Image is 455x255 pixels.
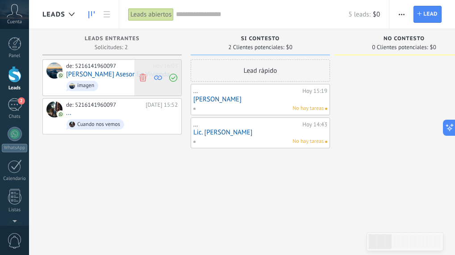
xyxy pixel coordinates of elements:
span: 0 Clientes potenciales: [372,45,428,50]
span: Solicitudes: 2 [95,45,128,50]
span: No hay tareas [292,105,324,113]
a: [PERSON_NAME] Asesor En Vivienda Vertical [66,71,178,78]
div: Lead rápido [191,59,330,82]
div: imagen [77,83,94,89]
span: 2 Clientes potenciales: [228,45,284,50]
span: $0 [286,45,292,50]
a: Lista [99,6,114,23]
div: de: 5216141960097 [66,63,150,70]
span: $0 [430,45,436,50]
a: Lead [413,6,442,23]
a: Leads [84,6,99,23]
a: [PERSON_NAME] [193,96,327,103]
img: com.amocrm.amocrmwa.svg [58,111,64,117]
div: de: 5216141960097 [66,101,142,109]
div: Panel [2,53,28,59]
div: Hoy 14:43 [302,121,327,128]
div: Leads [2,85,28,91]
div: Hoy 15:19 [302,88,327,95]
div: [DATE] 15:52 [146,101,178,109]
span: Lead [423,6,438,22]
span: Leads [42,10,65,19]
div: Leads abiertos [128,8,174,21]
div: Listas [2,207,28,213]
span: No hay tareas [292,138,324,146]
span: NO CONTESTO [384,36,425,42]
span: 2 [18,97,25,105]
div: Jorge Molinar Asesor En Vivienda Vertical [46,63,63,79]
button: Más [395,6,408,23]
span: No hay nada asignado [325,108,327,110]
span: 5 leads: [349,10,371,19]
div: Calendario [2,176,28,182]
div: WhatsApp [2,144,27,152]
span: No hay nada asignado [325,141,327,143]
span: Cuenta [7,19,22,25]
div: ... [193,121,300,128]
a: ... [66,109,71,117]
span: $0 [373,10,380,19]
div: Cuando nos vemos [77,121,120,128]
img: com.amocrm.amocrmwa.svg [58,72,64,79]
div: ... [193,88,300,95]
div: SI CONTESTO [195,36,326,43]
span: SI CONTESTO [241,36,280,42]
span: Leads Entrantes [85,36,140,42]
div: Leads Entrantes [47,36,177,43]
div: Chats [2,114,28,120]
a: Lic. [PERSON_NAME] [193,129,327,136]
